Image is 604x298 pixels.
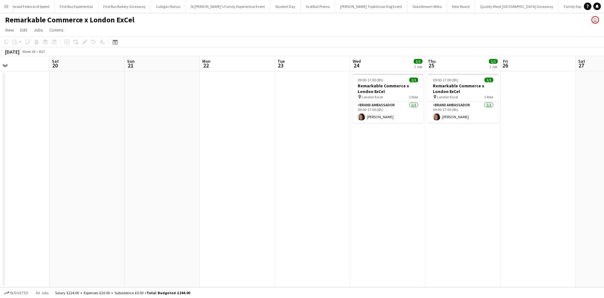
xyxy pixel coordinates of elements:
span: 27 [577,62,585,69]
h3: Remarkable Commerce x London ExCel [353,83,423,94]
span: Week 38 [21,49,36,54]
span: 20 [51,62,59,69]
div: Salary £224.00 + Expenses £20.00 + Subsistence £0.00 = [55,290,190,295]
a: Comms [47,26,66,34]
h1: Remarkable Commerce x London ExCel [5,15,134,25]
div: [DATE] [5,49,20,55]
span: 22 [201,62,210,69]
span: 1 Role [409,95,418,99]
span: 1/1 [409,78,418,82]
button: ScotRail Promo [301,0,335,13]
app-job-card: 09:00-17:00 (8h)1/1Remarkable Commerce x London ExCel London Excel1 RoleBrand Ambassador1/109:00-... [353,74,423,123]
button: First Bus Experiential [55,0,98,13]
button: St [PERSON_NAME]'s Family Experiential Event [186,0,270,13]
span: Fri [503,58,508,64]
span: 26 [502,62,508,69]
button: Quality Meat [GEOGRAPHIC_DATA] Giveaway [475,0,559,13]
span: London Excel [437,95,458,99]
span: 1/1 [414,59,422,64]
span: 09:00-17:00 (8h) [358,78,383,82]
button: New Board [447,0,475,13]
app-job-card: 09:00-17:00 (8h)1/1Remarkable Commerce x London ExCel London Excel1 RoleBrand Ambassador1/109:00-... [428,74,498,123]
span: 24 [352,62,361,69]
button: Student Day [270,0,301,13]
a: Jobs [31,26,46,34]
span: 09:00-17:00 (8h) [433,78,458,82]
div: BST [39,49,45,54]
span: Sat [578,58,585,64]
button: First Bus Bakery Giveaway [98,0,151,13]
div: 1 Job [489,64,497,69]
span: London Excel [362,95,383,99]
span: Comms [49,27,64,33]
span: 21 [126,62,135,69]
app-card-role: Brand Ambassador1/109:00-17:00 (8h)[PERSON_NAME] [428,102,498,123]
span: Wed [353,58,361,64]
span: 1/1 [484,78,493,82]
span: Mon [202,58,210,64]
button: SodaStream Wilko [407,0,447,13]
span: Total Budgeted £244.00 [147,290,190,295]
span: View [5,27,14,33]
span: Sat [52,58,59,64]
span: All jobs [35,290,50,295]
app-card-role: Brand Ambassador1/109:00-17:00 (8h)[PERSON_NAME] [353,102,423,123]
span: Tue [277,58,285,64]
span: Jobs [34,27,43,33]
span: 23 [277,62,285,69]
span: Sun [127,58,135,64]
div: 1 Job [414,64,422,69]
a: Edit [18,26,30,34]
span: Budgeted [10,291,28,295]
span: 1 Role [484,95,493,99]
button: [PERSON_NAME] TripAdvisor Dog Event [335,0,407,13]
span: Edit [20,27,27,33]
span: 1/1 [489,59,498,64]
button: Culligan Bonus [151,0,186,13]
button: Budgeted [3,289,29,296]
a: View [3,26,16,34]
span: 25 [427,62,436,69]
h3: Remarkable Commerce x London ExCel [428,83,498,94]
span: Thu [428,58,436,64]
app-user-avatar: Joanne Milne [591,16,599,24]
